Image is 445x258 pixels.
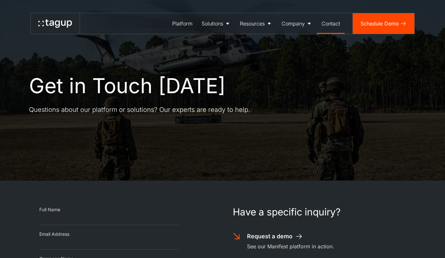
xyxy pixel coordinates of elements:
[172,20,193,27] div: Platform
[240,20,265,27] div: Resources
[39,231,179,237] div: Email Address
[282,20,305,27] div: Company
[317,13,345,34] a: Contact
[361,20,399,27] div: Schedule Demo
[39,206,179,213] div: Full Name
[247,243,334,250] div: See our Manifest platform in action.
[321,20,340,27] div: Contact
[235,13,277,34] a: Resources
[233,206,406,218] h1: Have a specific inquiry?
[29,74,225,97] h1: Get in Touch [DATE]
[197,13,235,34] a: Solutions
[247,232,303,241] a: Request a demo
[247,232,292,241] div: Request a demo
[277,13,317,34] a: Company
[29,105,250,114] p: Questions about our platform or solutions? Our experts are ready to help.
[168,13,197,34] a: Platform
[353,13,414,34] a: Schedule Demo
[202,20,223,27] div: Solutions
